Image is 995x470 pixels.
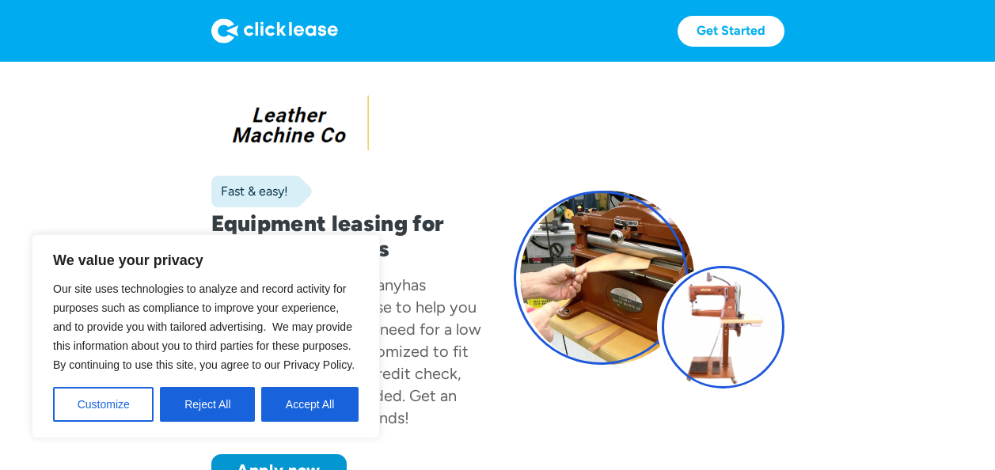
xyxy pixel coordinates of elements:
[53,282,355,371] span: Our site uses technologies to analyze and record activity for purposes such as compliance to impr...
[211,184,288,199] div: Fast & easy!
[53,251,359,270] p: We value your privacy
[53,387,154,422] button: Customize
[261,387,359,422] button: Accept All
[32,234,380,438] div: We value your privacy
[678,16,784,47] a: Get Started
[211,18,338,44] img: Logo
[160,387,255,422] button: Reject All
[211,210,482,261] h1: Equipment leasing for small businesses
